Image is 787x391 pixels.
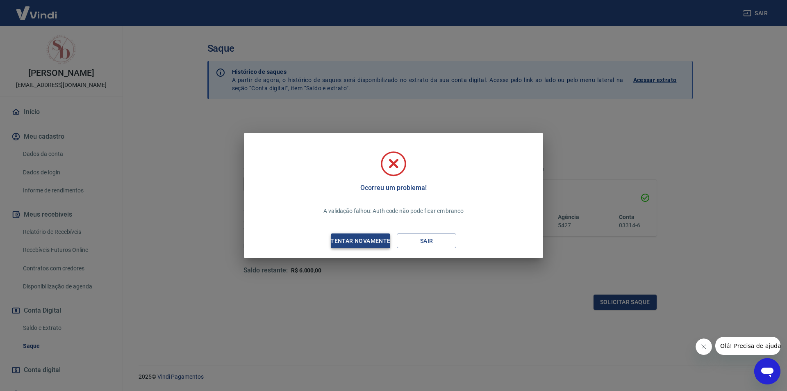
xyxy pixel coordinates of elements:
p: A validação falhou: Auth code não pode ficar em branco [323,207,464,215]
iframe: Fechar mensagem [696,338,712,355]
span: Olá! Precisa de ajuda? [5,6,69,12]
h5: Ocorreu um problema! [360,184,426,192]
div: Tentar novamente [321,236,400,246]
iframe: Mensagem da empresa [715,337,780,355]
button: Tentar novamente [331,233,390,249]
iframe: Botão para abrir a janela de mensagens [754,358,780,384]
button: Sair [397,233,456,249]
